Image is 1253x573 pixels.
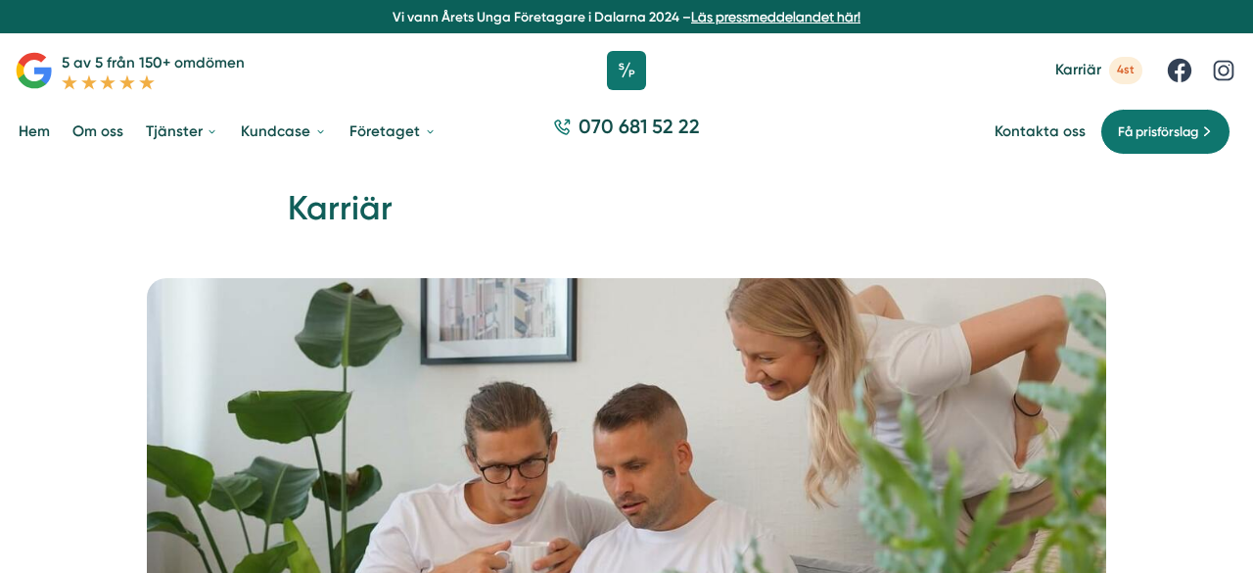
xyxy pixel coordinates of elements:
span: Karriär [1055,61,1101,79]
a: Tjänster [142,108,222,157]
h1: Karriär [288,186,965,246]
span: Få prisförslag [1118,121,1198,142]
a: Kundcase [237,108,330,157]
p: Vi vann Årets Unga Företagare i Dalarna 2024 – [8,8,1246,26]
a: Om oss [69,108,127,157]
a: Få prisförslag [1100,109,1230,155]
p: 5 av 5 från 150+ omdömen [62,51,245,74]
a: 070 681 52 22 [546,114,708,151]
span: 070 681 52 22 [579,114,700,141]
a: Företaget [346,108,440,157]
a: Läs pressmeddelandet här! [691,9,860,24]
a: Karriär 4st [1055,57,1142,83]
a: Hem [15,108,54,157]
span: 4st [1109,57,1142,83]
a: Kontakta oss [995,122,1086,141]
